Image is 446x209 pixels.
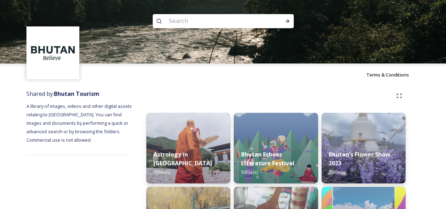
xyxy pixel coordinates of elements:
span: Shared by: [26,90,99,98]
img: Bhutan%2520Echoes7.jpg [234,113,318,183]
span: 15 file(s) [329,169,345,175]
strong: Bhutan Echoes Literature Festival [241,150,294,167]
span: A library of images, videos and other digital assets relating to [GEOGRAPHIC_DATA]. You can find ... [26,103,133,143]
a: Terms & Conditions [366,70,420,79]
span: 50 file(s) [241,169,257,175]
strong: Bhutan's Flower Show 2023 [329,150,390,167]
img: Bhutan%2520Flower%2520Show2.jpg [322,113,405,183]
span: Terms & Conditions [366,72,409,78]
img: BT_Logo_BB_Lockup_CMYK_High%2520Res.jpg [28,27,79,79]
strong: Bhutan Tourism [54,90,99,98]
span: 15 file(s) [153,169,170,175]
strong: Astrology in [GEOGRAPHIC_DATA] [153,150,212,167]
input: Search [165,13,262,29]
img: _SCH1465.jpg [146,113,230,183]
